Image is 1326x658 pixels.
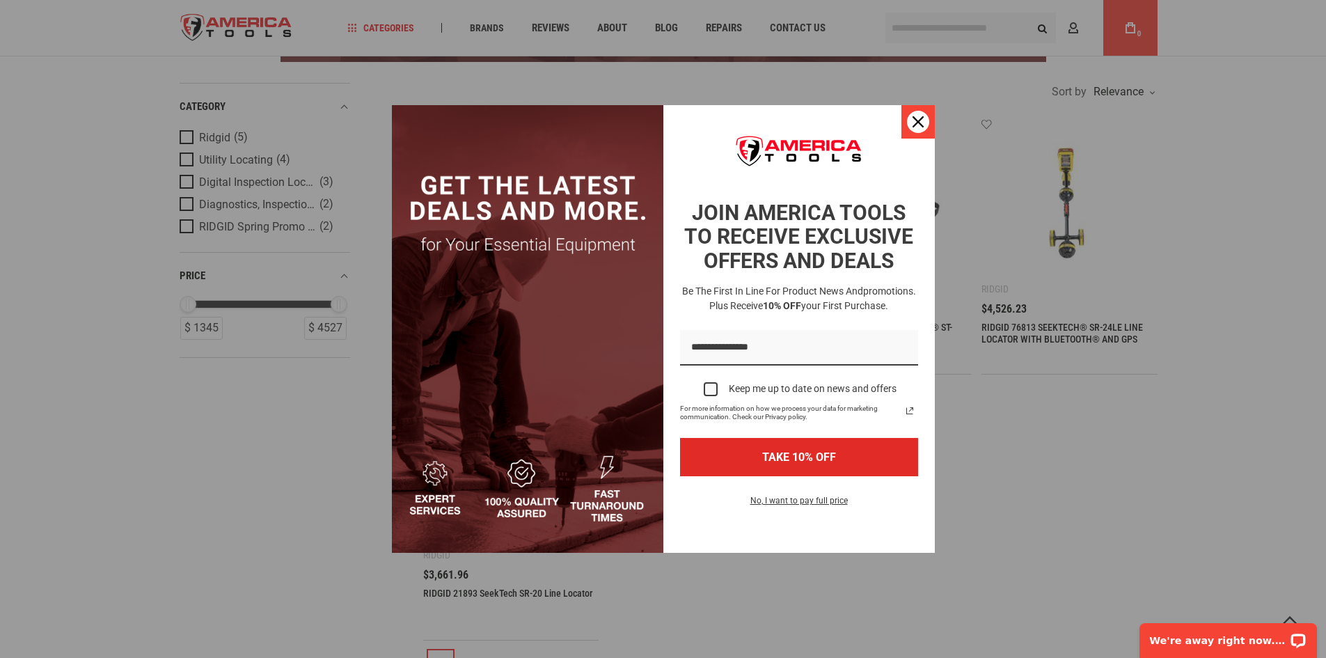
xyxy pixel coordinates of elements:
[913,116,924,127] svg: close icon
[901,402,918,419] svg: link icon
[901,402,918,419] a: Read our Privacy Policy
[677,284,921,313] h3: Be the first in line for product news and
[901,105,935,139] button: Close
[684,201,913,273] strong: JOIN AMERICA TOOLS TO RECEIVE EXCLUSIVE OFFERS AND DEALS
[1130,614,1326,658] iframe: LiveChat chat widget
[680,438,918,476] button: TAKE 10% OFF
[763,300,801,311] strong: 10% OFF
[729,383,897,395] div: Keep me up to date on news and offers
[739,493,859,517] button: No, I want to pay full price
[680,405,901,421] span: For more information on how we process your data for marketing communication. Check our Privacy p...
[680,330,918,366] input: Email field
